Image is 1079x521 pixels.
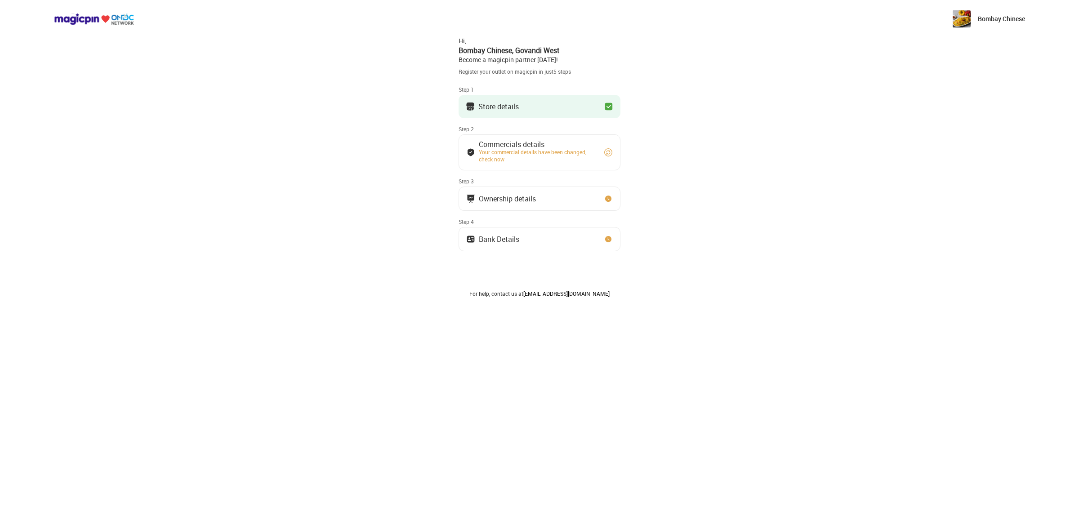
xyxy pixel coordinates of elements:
[459,227,620,251] button: Bank Details
[604,148,613,157] img: refresh_circle.10b5a287.svg
[54,13,134,25] img: ondc-logo-new-small.8a59708e.svg
[459,125,620,133] div: Step 2
[466,102,475,111] img: storeIcon.9b1f7264.svg
[459,45,620,55] div: Bombay Chinese , Govandi West
[459,178,620,185] div: Step 3
[459,36,620,64] div: Hi, Become a magicpin partner [DATE]!
[478,104,519,109] div: Store details
[479,237,519,241] div: Bank Details
[953,10,971,28] img: i69eudYHVfZosOnxjO0wvehQth2FXLJv9bPrs5uapUwKTN_jjAMgvXAed1fCxDd9attSJFMByMyDBigALFZ8_Be4zoiEVzNYT...
[978,14,1025,23] p: Bombay Chinese
[459,218,620,225] div: Step 4
[604,235,613,244] img: clock_icon_new.67dbf243.svg
[479,196,536,201] div: Ownership details
[459,86,620,93] div: Step 1
[604,194,613,203] img: clock_icon_new.67dbf243.svg
[459,95,620,118] button: Store details
[523,290,610,297] a: [EMAIL_ADDRESS][DOMAIN_NAME]
[479,142,596,147] div: Commercials details
[459,134,620,170] button: Commercials detailsYour commercial details have been changed, check now
[466,194,475,203] img: commercials_icon.983f7837.svg
[459,68,620,76] div: Register your outlet on magicpin in just 5 steps
[466,148,475,157] img: bank_details_tick.fdc3558c.svg
[604,102,613,111] img: checkbox_green.749048da.svg
[479,148,596,163] div: Your commercial details have been changed, check now
[459,290,620,297] div: For help, contact us at
[466,235,475,244] img: ownership_icon.37569ceb.svg
[459,187,620,211] button: Ownership details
